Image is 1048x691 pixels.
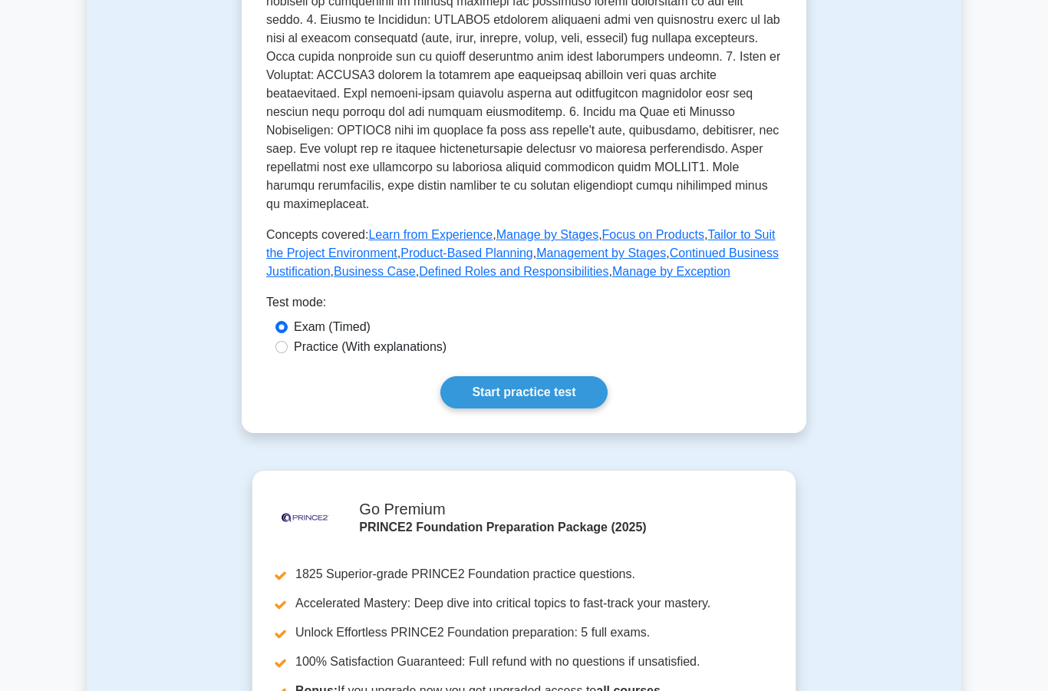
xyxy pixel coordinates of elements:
[440,376,607,408] a: Start practice test
[612,265,730,278] a: Manage by Exception
[368,228,493,241] a: Learn from Experience
[536,246,666,260] a: Management by Stages
[400,246,533,260] a: Product-Based Planning
[294,318,371,336] label: Exam (Timed)
[602,228,704,241] a: Focus on Products
[496,228,598,241] a: Manage by Stages
[334,265,416,278] a: Business Case
[266,228,776,260] a: Tailor to Suit the Project Environment
[266,293,782,318] div: Test mode:
[266,226,782,281] p: Concepts covered: , , , , , , , , ,
[419,265,608,278] a: Defined Roles and Responsibilities
[294,338,447,356] label: Practice (With explanations)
